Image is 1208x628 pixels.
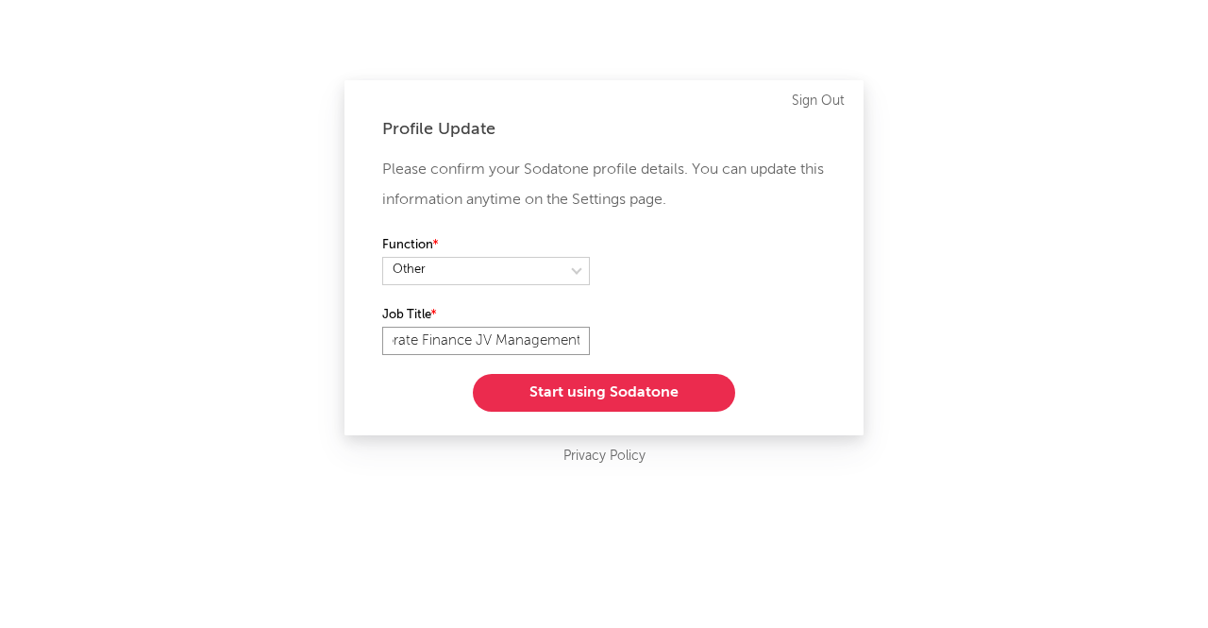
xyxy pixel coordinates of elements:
[382,155,826,215] p: Please confirm your Sodatone profile details. You can update this information anytime on the Sett...
[382,234,590,257] label: Function
[563,445,646,468] a: Privacy Policy
[473,374,735,412] button: Start using Sodatone
[382,118,826,141] div: Profile Update
[792,90,845,112] a: Sign Out
[382,304,590,327] label: Job Title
